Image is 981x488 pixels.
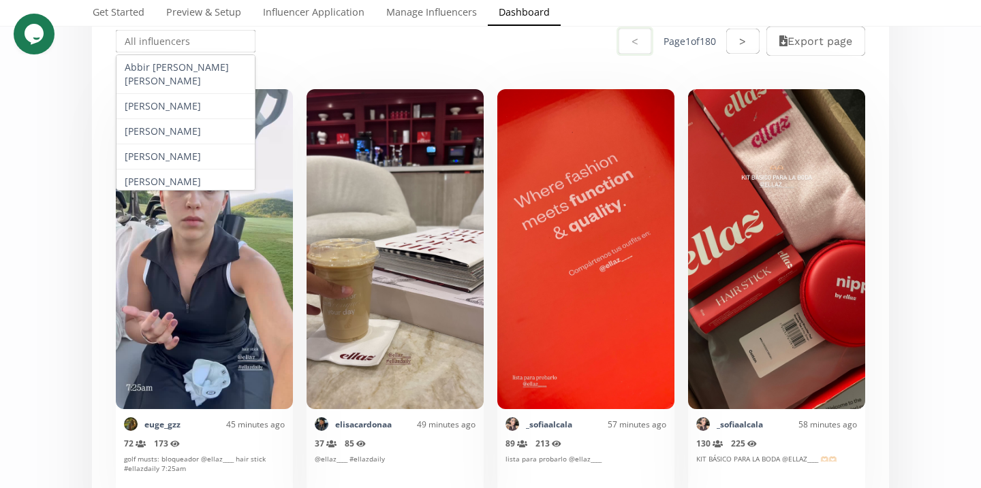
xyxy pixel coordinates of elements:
div: 58 minutes ago [763,419,857,430]
button: Export page [766,27,865,56]
img: 529494009_18516076144020954_751625645509357114_n.jpg [124,417,138,431]
div: [PERSON_NAME] [116,169,255,195]
div: Abbir [PERSON_NAME] [PERSON_NAME] [116,55,255,94]
span: 130 [696,438,723,449]
span: 85 [345,438,366,449]
span: 213 [535,438,561,449]
div: [PERSON_NAME] [116,94,255,119]
span: 89 [505,438,527,449]
span: 225 [731,438,757,449]
a: _sofiaalcala [717,419,763,430]
span: 37 [315,438,337,449]
div: [PERSON_NAME] [116,119,255,144]
div: [PERSON_NAME] [116,144,255,169]
a: elisacardonaa [335,419,392,430]
button: > [726,29,759,54]
img: 502684335_18510872515015992_5495891243423541414_n.jpg [696,417,710,431]
div: Page 1 of 180 [664,35,716,48]
button: < [617,27,653,56]
div: 45 minutes ago [181,419,285,430]
div: 57 minutes ago [572,419,666,430]
span: 173 [154,438,180,449]
img: 502684335_18510872515015992_5495891243423541414_n.jpg [505,417,519,431]
div: 49 minutes ago [392,419,476,430]
img: 484001091_614323771417166_7622147947360872035_n.jpg [315,417,328,431]
iframe: chat widget [14,14,57,54]
a: euge_gzz [144,419,181,430]
a: _sofiaalcala [526,419,572,430]
input: All influencers [114,28,258,54]
span: 72 [124,438,146,449]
